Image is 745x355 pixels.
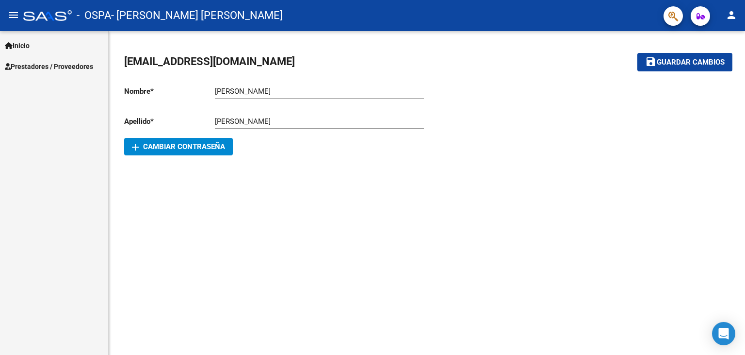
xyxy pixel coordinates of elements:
button: Guardar cambios [637,53,732,71]
div: Open Intercom Messenger [712,322,735,345]
mat-icon: menu [8,9,19,21]
mat-icon: save [645,56,657,68]
span: Cambiar Contraseña [132,142,225,151]
span: Guardar cambios [657,58,725,67]
button: Cambiar Contraseña [124,138,233,155]
span: - OSPA [77,5,111,26]
span: [EMAIL_ADDRESS][DOMAIN_NAME] [124,55,295,68]
p: Nombre [124,86,215,97]
mat-icon: add [130,141,141,153]
span: Inicio [5,40,30,51]
span: Prestadores / Proveedores [5,61,93,72]
p: Apellido [124,116,215,127]
span: - [PERSON_NAME] [PERSON_NAME] [111,5,283,26]
mat-icon: person [726,9,737,21]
